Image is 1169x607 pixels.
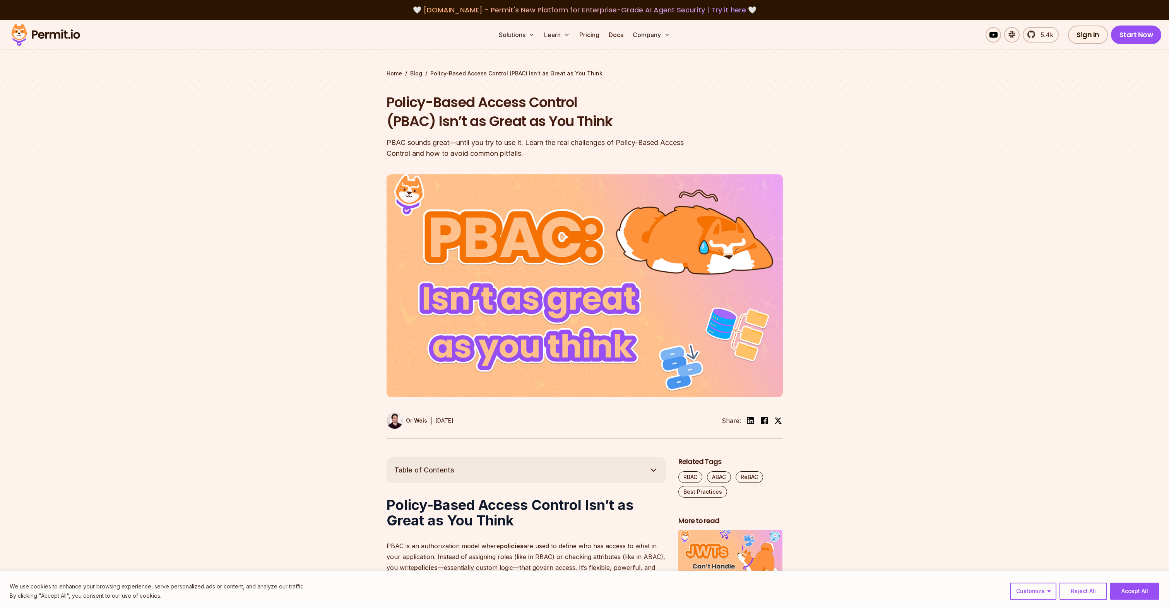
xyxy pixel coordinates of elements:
[500,542,524,550] strong: policies
[394,465,454,476] span: Table of Contents
[406,417,427,425] p: Or Weis
[423,5,746,15] span: [DOMAIN_NAME] - Permit's New Platform for Enterprise-Grade AI Agent Security |
[10,582,305,591] p: We use cookies to enhance your browsing experience, serve personalized ads or content, and analyz...
[1023,27,1059,43] a: 5.4k
[630,27,673,43] button: Company
[496,27,538,43] button: Solutions
[606,27,626,43] a: Docs
[722,416,741,425] li: Share:
[678,516,783,526] h2: More to read
[678,530,783,589] img: Why JWTs Can’t Handle AI Agent Access
[1110,583,1159,600] button: Accept All
[10,591,305,600] p: By clicking "Accept All", you consent to our use of cookies.
[387,413,403,429] img: Or Weis
[1059,583,1107,600] button: Reject All
[387,497,666,528] h1: Policy-Based Access Control Isn’t as Great as You Think
[414,564,438,571] strong: policies
[1068,26,1108,44] a: Sign In
[707,471,731,483] a: ABAC
[387,93,684,131] h1: Policy-Based Access Control (PBAC) Isn’t as Great as You Think
[746,416,755,425] img: linkedin
[711,5,746,15] a: Try it here
[576,27,602,43] a: Pricing
[387,70,783,77] div: / /
[387,70,402,77] a: Home
[430,416,432,425] div: |
[387,137,684,159] div: PBAC sounds great—until you try to use it. Learn the real challenges of Policy-Based Access Contr...
[387,457,666,483] button: Table of Contents
[387,541,666,584] p: PBAC is an authorization model where are used to define who has access to what in your applicatio...
[1010,583,1056,600] button: Customize
[678,486,727,498] a: Best Practices
[435,417,454,424] time: [DATE]
[410,70,422,77] a: Blog
[8,22,84,48] img: Permit logo
[774,417,782,425] img: twitter
[387,413,427,429] a: Or Weis
[678,471,702,483] a: RBAC
[760,416,769,425] img: facebook
[387,174,783,397] img: Policy-Based Access Control (PBAC) Isn’t as Great as You Think
[541,27,573,43] button: Learn
[19,5,1150,15] div: 🤍 🤍
[1036,30,1053,39] span: 5.4k
[1111,26,1162,44] a: Start Now
[736,471,763,483] a: ReBAC
[678,457,783,467] h2: Related Tags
